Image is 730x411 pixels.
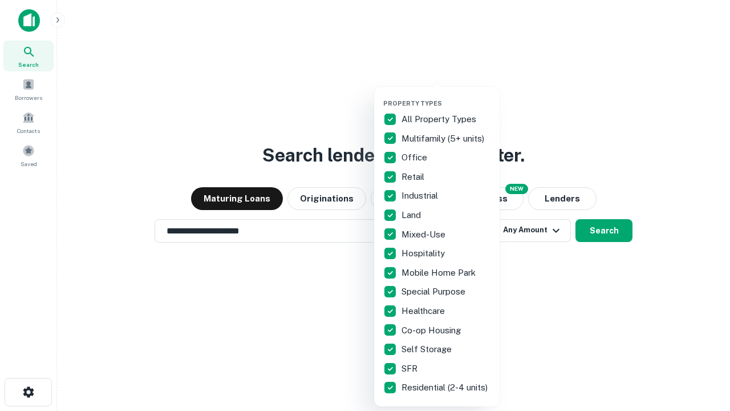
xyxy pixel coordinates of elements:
p: Multifamily (5+ units) [401,132,486,146]
p: Co-op Housing [401,324,463,337]
p: Self Storage [401,342,454,356]
p: Land [401,208,423,222]
p: Office [401,151,429,164]
iframe: Chat Widget [673,320,730,374]
p: Retail [401,170,427,184]
p: Industrial [401,189,440,203]
p: Residential (2-4 units) [401,381,490,394]
p: Healthcare [401,304,447,318]
p: SFR [401,362,420,376]
span: Property Types [383,100,442,107]
p: Mobile Home Park [401,266,478,280]
p: Mixed-Use [401,228,448,241]
p: All Property Types [401,112,478,126]
p: Hospitality [401,247,447,260]
p: Special Purpose [401,285,468,299]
